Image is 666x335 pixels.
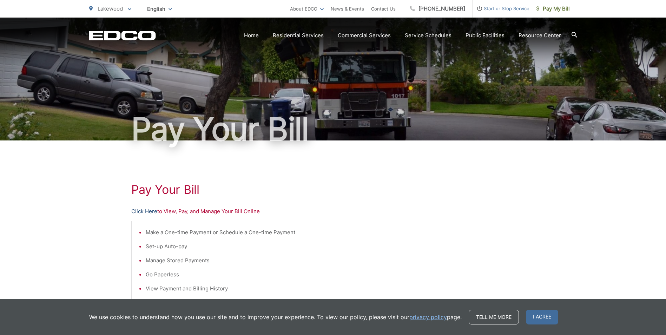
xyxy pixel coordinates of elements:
[526,310,558,324] span: I agree
[98,5,123,12] span: Lakewood
[146,242,528,251] li: Set-up Auto-pay
[89,31,156,40] a: EDCD logo. Return to the homepage.
[146,270,528,279] li: Go Paperless
[273,31,324,40] a: Residential Services
[146,256,528,265] li: Manage Stored Payments
[146,284,528,293] li: View Payment and Billing History
[536,5,570,13] span: Pay My Bill
[244,31,259,40] a: Home
[469,310,519,324] a: Tell me more
[131,207,535,216] p: to View, Pay, and Manage Your Bill Online
[409,313,447,321] a: privacy policy
[371,5,396,13] a: Contact Us
[142,3,177,15] span: English
[146,228,528,237] li: Make a One-time Payment or Schedule a One-time Payment
[131,183,535,197] h1: Pay Your Bill
[405,31,451,40] a: Service Schedules
[466,31,505,40] a: Public Facilities
[338,31,391,40] a: Commercial Services
[519,31,561,40] a: Resource Center
[131,207,157,216] a: Click Here
[89,112,577,147] h1: Pay Your Bill
[331,5,364,13] a: News & Events
[89,313,462,321] p: We use cookies to understand how you use our site and to improve your experience. To view our pol...
[290,5,324,13] a: About EDCO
